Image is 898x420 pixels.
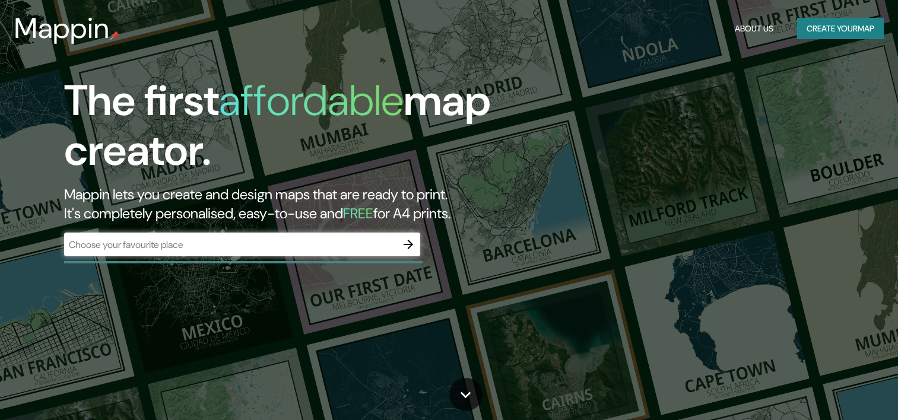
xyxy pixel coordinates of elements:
button: About Us [730,18,778,40]
h1: The first map creator. [64,76,513,185]
h5: FREE [343,204,373,222]
img: mappin-pin [110,31,119,40]
button: Create yourmap [797,18,884,40]
h2: Mappin lets you create and design maps that are ready to print. It's completely personalised, eas... [64,185,513,223]
h1: affordable [219,73,404,128]
input: Choose your favourite place [64,238,396,252]
h3: Mappin [14,12,110,45]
